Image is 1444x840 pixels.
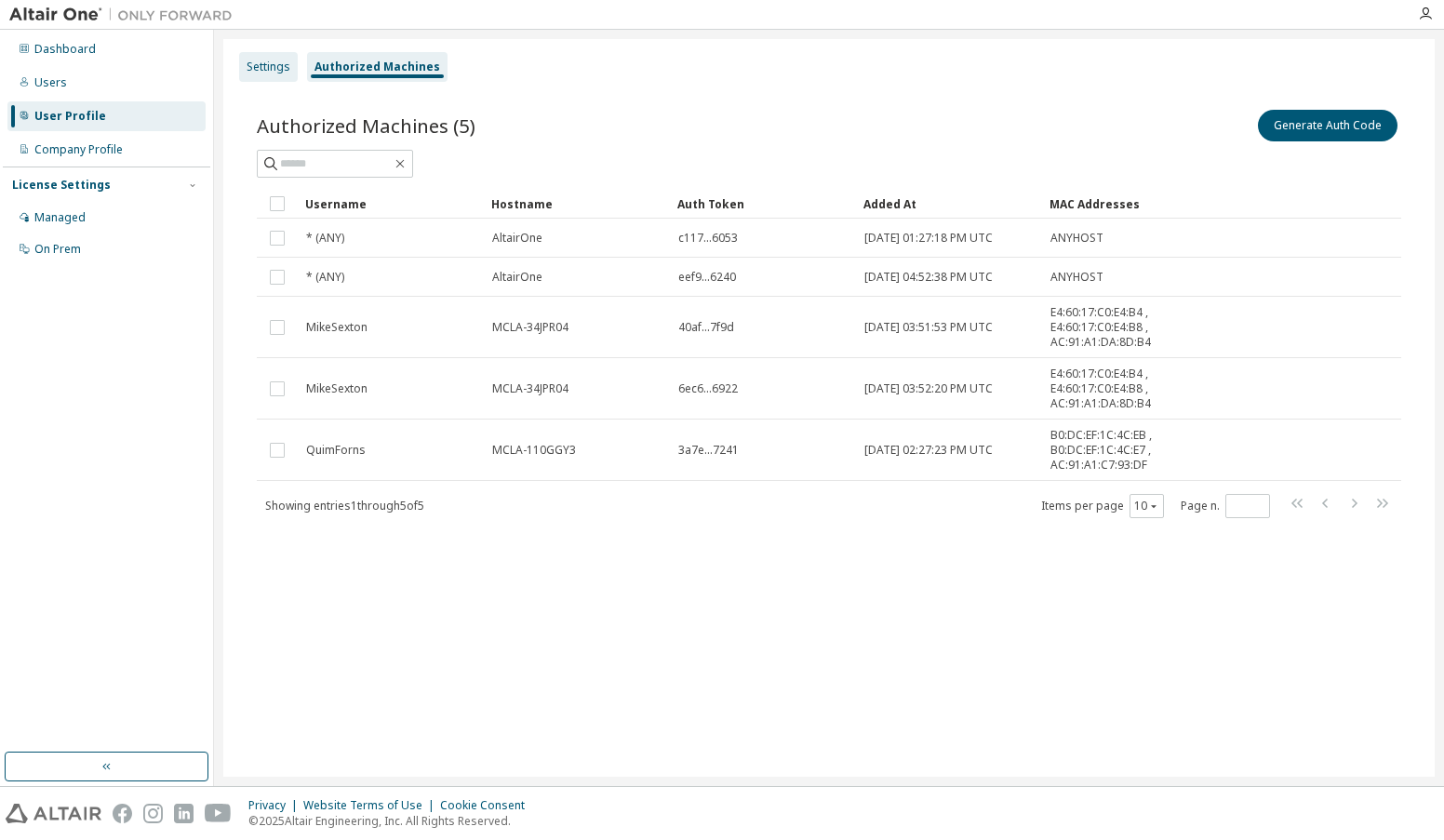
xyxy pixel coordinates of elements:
[265,498,424,513] span: Showing entries 1 through 5 of 5
[492,320,568,335] span: MCLA-34JPR04
[1050,231,1103,246] span: ANYHOST
[492,381,568,396] span: MCLA-34JPR04
[306,381,368,396] span: MikeSexton
[34,75,67,90] div: Users
[678,381,738,396] span: 6ec6...6922
[12,178,111,193] div: License Settings
[305,189,476,219] div: Username
[205,804,232,823] img: youtube.svg
[864,270,993,285] span: [DATE] 04:52:38 PM UTC
[306,443,366,458] span: QuimForns
[1258,110,1397,141] button: Generate Auth Code
[34,42,96,57] div: Dashboard
[143,804,163,823] img: instagram.svg
[306,270,344,285] span: * (ANY)
[306,231,344,246] span: * (ANY)
[34,242,81,257] div: On Prem
[1050,189,1206,219] div: MAC Addresses
[9,6,242,24] img: Altair One
[677,189,849,219] div: Auth Token
[248,813,536,829] p: © 2025 Altair Engineering, Inc. All Rights Reserved.
[440,798,536,813] div: Cookie Consent
[492,270,542,285] span: AltairOne
[248,798,303,813] div: Privacy
[1041,494,1164,518] span: Items per page
[863,189,1035,219] div: Added At
[678,270,736,285] span: eef9...6240
[492,443,576,458] span: MCLA-110GGY3
[492,231,542,246] span: AltairOne
[257,113,475,139] span: Authorized Machines (5)
[247,60,290,74] div: Settings
[1134,499,1159,513] button: 10
[1050,270,1103,285] span: ANYHOST
[306,320,368,335] span: MikeSexton
[314,60,440,74] div: Authorized Machines
[6,804,101,823] img: altair_logo.svg
[864,381,993,396] span: [DATE] 03:52:20 PM UTC
[678,320,734,335] span: 40af...7f9d
[174,804,194,823] img: linkedin.svg
[1050,305,1205,350] span: E4:60:17:C0:E4:B4 , E4:60:17:C0:E4:B8 , AC:91:A1:DA:8D:B4
[491,189,662,219] div: Hostname
[864,443,993,458] span: [DATE] 02:27:23 PM UTC
[678,443,739,458] span: 3a7e...7241
[864,320,993,335] span: [DATE] 03:51:53 PM UTC
[113,804,132,823] img: facebook.svg
[1181,494,1270,518] span: Page n.
[34,142,123,157] div: Company Profile
[34,210,86,225] div: Managed
[1050,428,1205,473] span: B0:DC:EF:1C:4C:EB , B0:DC:EF:1C:4C:E7 , AC:91:A1:C7:93:DF
[1050,367,1205,411] span: E4:60:17:C0:E4:B4 , E4:60:17:C0:E4:B8 , AC:91:A1:DA:8D:B4
[864,231,993,246] span: [DATE] 01:27:18 PM UTC
[303,798,440,813] div: Website Terms of Use
[34,109,106,124] div: User Profile
[678,231,738,246] span: c117...6053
